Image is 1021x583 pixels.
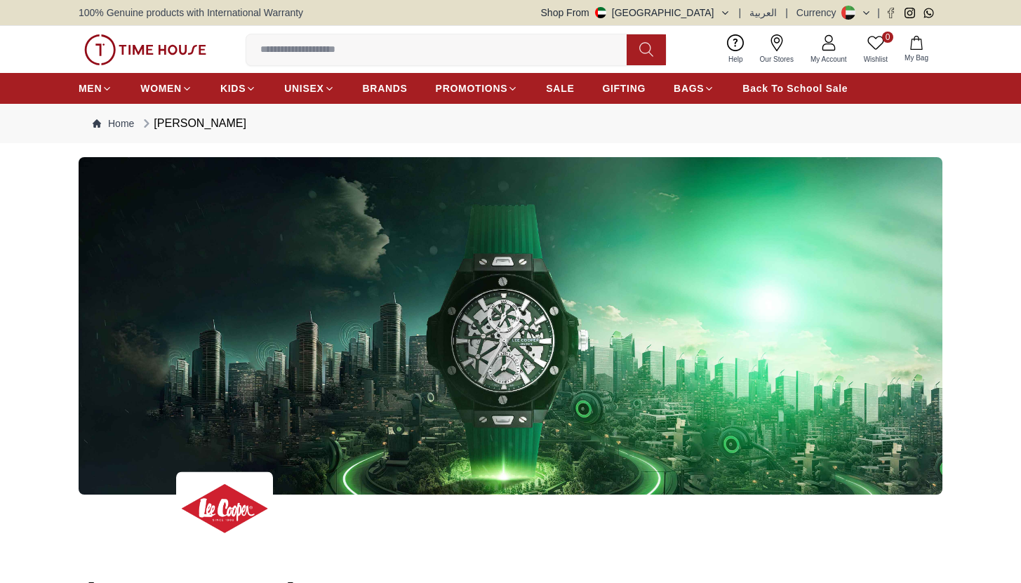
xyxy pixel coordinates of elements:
[436,81,508,95] span: PROMOTIONS
[899,53,934,63] span: My Bag
[140,115,246,132] div: [PERSON_NAME]
[749,6,777,20] button: العربية
[886,8,896,18] a: Facebook
[220,81,246,95] span: KIDS
[739,6,742,20] span: |
[284,76,334,101] a: UNISEX
[882,32,893,43] span: 0
[436,76,519,101] a: PROMOTIONS
[541,6,730,20] button: Shop From[GEOGRAPHIC_DATA]
[140,81,182,95] span: WOMEN
[754,54,799,65] span: Our Stores
[858,54,893,65] span: Wishlist
[896,33,937,66] button: My Bag
[363,81,408,95] span: BRANDS
[855,32,896,67] a: 0Wishlist
[546,76,574,101] a: SALE
[79,81,102,95] span: MEN
[805,54,853,65] span: My Account
[79,6,303,20] span: 100% Genuine products with International Warranty
[720,32,752,67] a: Help
[674,81,704,95] span: BAGS
[674,76,714,101] a: BAGS
[602,81,646,95] span: GIFTING
[905,8,915,18] a: Instagram
[752,32,802,67] a: Our Stores
[742,76,848,101] a: Back To School Sale
[79,104,942,143] nav: Breadcrumb
[284,81,323,95] span: UNISEX
[84,34,206,65] img: ...
[546,81,574,95] span: SALE
[796,6,842,20] div: Currency
[923,8,934,18] a: Whatsapp
[595,7,606,18] img: United Arab Emirates
[79,157,942,495] img: ...
[93,116,134,130] a: Home
[140,76,192,101] a: WOMEN
[877,6,880,20] span: |
[363,76,408,101] a: BRANDS
[79,76,112,101] a: MEN
[602,76,646,101] a: GIFTING
[220,76,256,101] a: KIDS
[742,81,848,95] span: Back To School Sale
[176,471,273,545] img: ...
[723,54,749,65] span: Help
[785,6,788,20] span: |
